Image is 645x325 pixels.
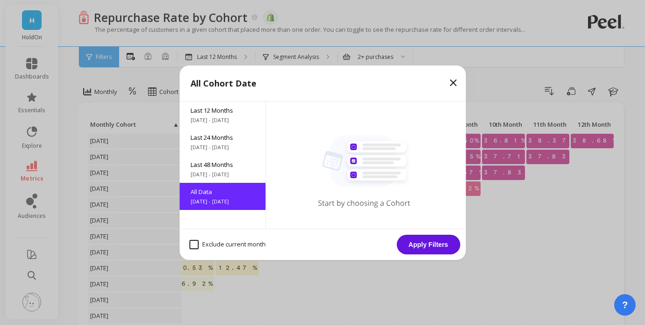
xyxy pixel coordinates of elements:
span: [DATE] - [DATE] [191,116,254,124]
span: All Data [191,188,254,196]
span: ? [622,298,628,311]
span: [DATE] - [DATE] [191,171,254,178]
button: Apply Filters [397,235,460,254]
span: [DATE] - [DATE] [191,144,254,151]
span: [DATE] - [DATE] [191,198,254,205]
span: Last 48 Months [191,160,254,169]
button: ? [614,294,636,316]
span: Exclude current month [189,240,266,249]
span: Last 24 Months [191,133,254,142]
p: All Cohort Date [191,77,256,90]
span: Last 12 Months [191,106,254,115]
